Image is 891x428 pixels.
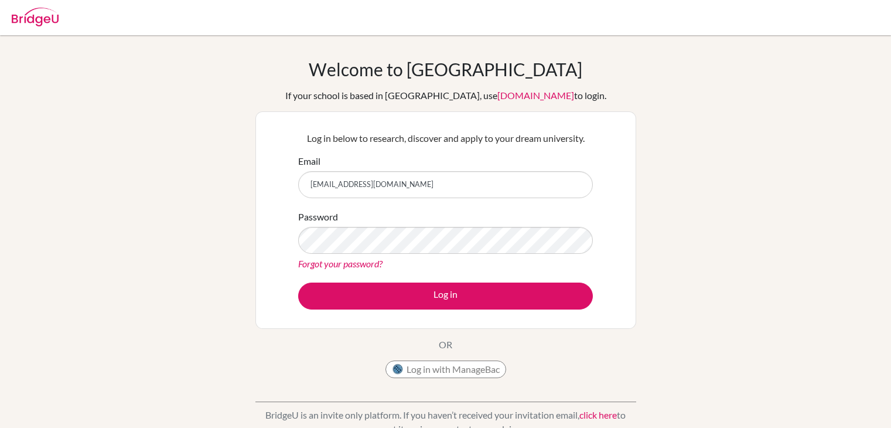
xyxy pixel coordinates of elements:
[497,90,574,101] a: [DOMAIN_NAME]
[12,8,59,26] img: Bridge-U
[385,361,506,378] button: Log in with ManageBac
[298,210,338,224] label: Password
[579,409,617,420] a: click here
[298,154,320,168] label: Email
[298,258,383,269] a: Forgot your password?
[285,89,606,103] div: If your school is based in [GEOGRAPHIC_DATA], use to login.
[298,131,593,145] p: Log in below to research, discover and apply to your dream university.
[298,283,593,310] button: Log in
[439,338,452,352] p: OR
[309,59,582,80] h1: Welcome to [GEOGRAPHIC_DATA]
